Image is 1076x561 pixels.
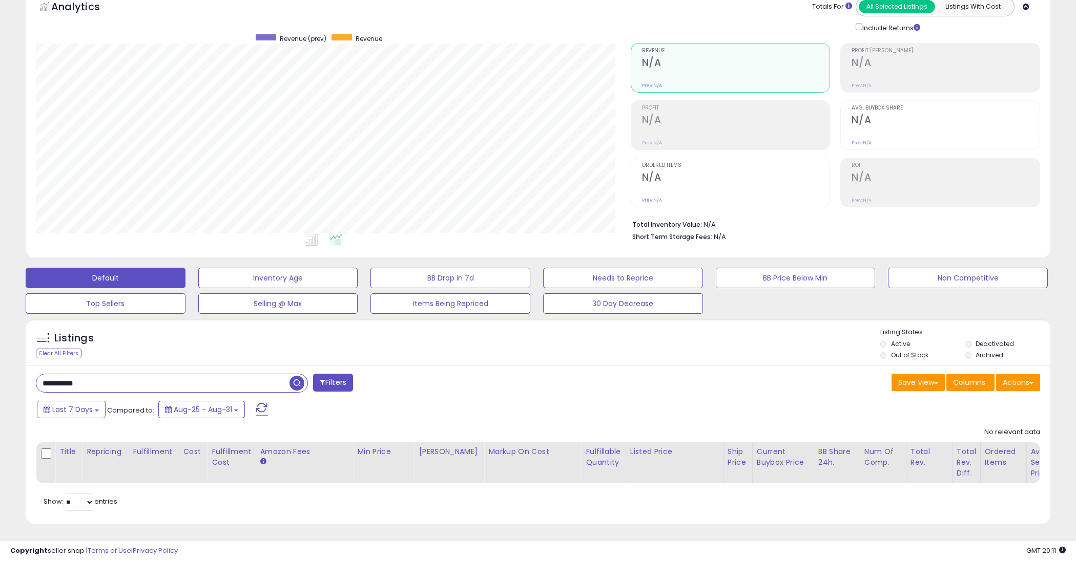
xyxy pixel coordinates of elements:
[976,339,1014,348] label: Deactivated
[728,446,748,468] div: Ship Price
[1031,446,1068,479] div: Avg Selling Price
[642,48,830,54] span: Revenue
[26,268,185,288] button: Default
[280,34,326,43] span: Revenue (prev)
[848,21,933,33] div: Include Returns
[198,293,358,314] button: Selling @ Max
[356,34,382,43] span: Revenue
[370,268,530,288] button: BB Drop in 7d
[642,57,830,71] h2: N/A
[1026,546,1066,555] span: 2025-09-8 20:11 GMT
[716,268,876,288] button: BB Price Below Min
[543,293,703,314] button: 30 Day Decrease
[87,446,124,457] div: Repricing
[864,446,902,468] div: Num of Comp.
[630,446,719,457] div: Listed Price
[586,446,621,468] div: Fulfillable Quantity
[946,374,995,391] button: Columns
[133,546,178,555] a: Privacy Policy
[852,171,1040,185] h2: N/A
[52,404,93,415] span: Last 7 Days
[642,163,830,168] span: Ordered Items
[985,446,1022,468] div: Ordered Items
[632,232,712,241] b: Short Term Storage Fees:
[976,351,1003,359] label: Archived
[54,331,94,346] h5: Listings
[888,268,1048,288] button: Non Competitive
[260,446,348,457] div: Amazon Fees
[852,57,1040,71] h2: N/A
[852,48,1040,54] span: Profit [PERSON_NAME]
[183,446,203,457] div: Cost
[59,446,78,457] div: Title
[852,140,872,146] small: Prev: N/A
[419,446,480,457] div: [PERSON_NAME]
[984,427,1040,437] div: No relevant data
[26,293,185,314] button: Top Sellers
[642,105,830,111] span: Profit
[892,374,945,391] button: Save View
[10,546,178,556] div: seller snap | |
[313,374,353,392] button: Filters
[88,546,131,555] a: Terms of Use
[484,442,582,483] th: The percentage added to the cost of goods (COGS) that forms the calculator for Min & Max prices.
[757,446,810,468] div: Current Buybox Price
[158,401,245,418] button: Aug-25 - Aug-31
[852,82,872,89] small: Prev: N/A
[891,351,928,359] label: Out of Stock
[642,197,662,203] small: Prev: N/A
[812,2,852,12] div: Totals For
[632,220,702,229] b: Total Inventory Value:
[357,446,410,457] div: Min Price
[198,268,358,288] button: Inventory Age
[852,163,1040,168] span: ROI
[642,114,830,128] h2: N/A
[642,82,662,89] small: Prev: N/A
[370,293,530,314] button: Items Being Repriced
[642,140,662,146] small: Prev: N/A
[852,197,872,203] small: Prev: N/A
[488,446,577,457] div: Markup on Cost
[107,405,154,415] span: Compared to:
[44,497,117,506] span: Show: entries
[996,374,1040,391] button: Actions
[891,339,910,348] label: Active
[953,377,985,387] span: Columns
[911,446,948,468] div: Total Rev.
[852,105,1040,111] span: Avg. Buybox Share
[37,401,106,418] button: Last 7 Days
[10,546,48,555] strong: Copyright
[36,349,81,358] div: Clear All Filters
[260,457,266,466] small: Amazon Fees.
[642,171,830,185] h2: N/A
[880,328,1051,337] p: Listing States:
[957,446,976,479] div: Total Rev. Diff.
[818,446,856,468] div: BB Share 24h.
[212,446,251,468] div: Fulfillment Cost
[852,114,1040,128] h2: N/A
[174,404,232,415] span: Aug-25 - Aug-31
[543,268,703,288] button: Needs to Reprice
[133,446,174,457] div: Fulfillment
[714,232,726,242] span: N/A
[632,218,1032,230] li: N/A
